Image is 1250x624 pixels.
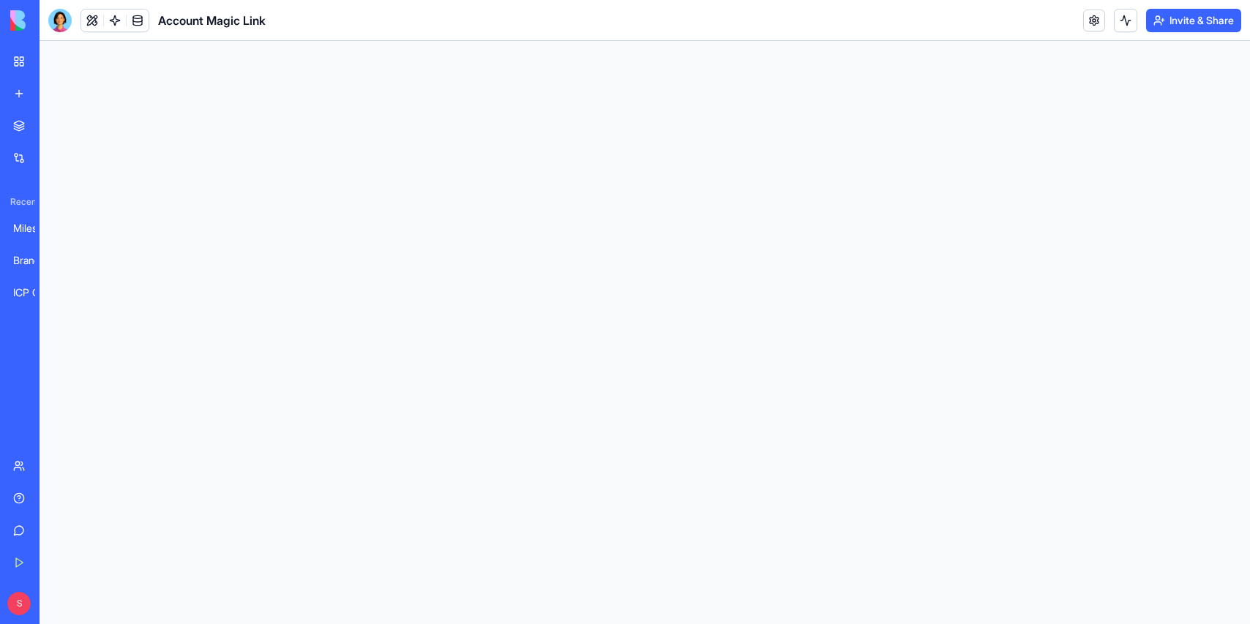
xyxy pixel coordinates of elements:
button: Invite & Share [1146,9,1241,32]
a: Brand Identity Studio [4,246,63,275]
div: Milestone [13,221,54,236]
div: ICP Creator Studio [13,285,54,300]
span: S [7,592,31,615]
a: ICP Creator Studio [4,278,63,307]
span: Account Magic Link [158,12,266,29]
a: Milestone [4,214,63,243]
div: Brand Identity Studio [13,253,54,268]
span: Recent [4,196,35,208]
img: logo [10,10,101,31]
